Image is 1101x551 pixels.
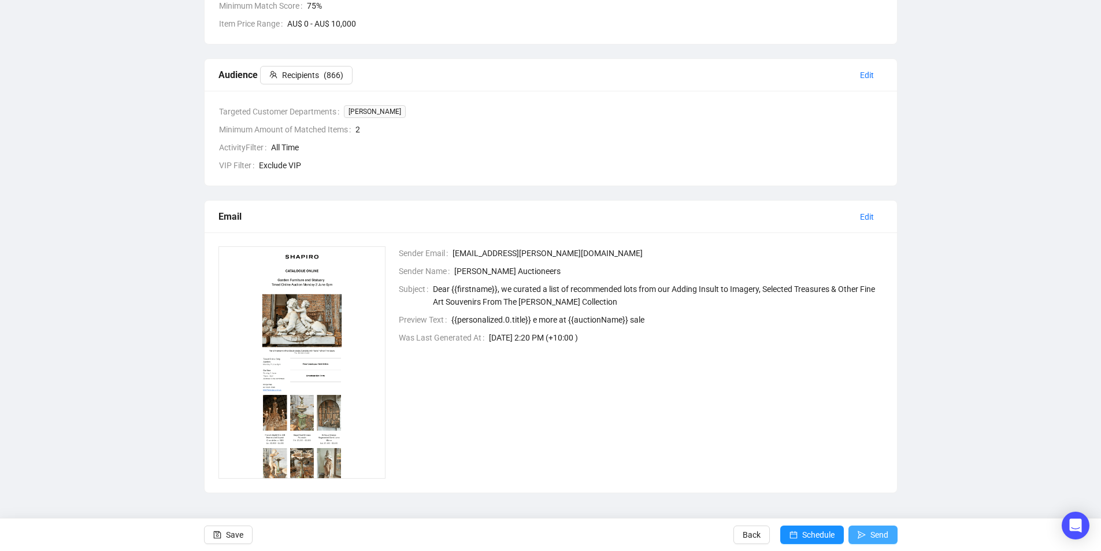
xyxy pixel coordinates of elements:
[733,526,770,544] button: Back
[219,159,259,172] span: VIP Filter
[489,331,883,344] span: [DATE] 2:20 PM (+10:00 )
[858,531,866,539] span: send
[399,247,453,260] span: Sender Email
[259,159,883,172] span: Exclude VIP
[282,69,319,82] span: Recipients
[802,519,835,551] span: Schedule
[399,313,451,326] span: Preview Text
[219,105,344,118] span: Targeted Customer Departments
[399,331,489,344] span: Was Last Generated At
[399,283,433,308] span: Subject
[226,519,243,551] span: Save
[213,531,221,539] span: save
[218,246,386,479] img: 1747978971232-TnglRsggjUMazIeq.png
[789,531,798,539] span: calendar
[743,519,761,551] span: Back
[870,519,888,551] span: Send
[355,123,883,136] span: 2
[454,265,883,278] span: [PERSON_NAME] Auctioneers
[851,208,883,226] button: Edit
[433,283,883,308] span: Dear {{firstname}}, we curated a list of recommended lots from our Adding Insult to Imagery, Sele...
[269,71,277,79] span: team
[860,210,874,223] span: Edit
[218,69,353,80] span: Audience
[1062,512,1089,539] div: Open Intercom Messenger
[848,526,898,544] button: Send
[219,141,271,154] span: ActivityFilter
[780,526,844,544] button: Schedule
[271,141,883,154] span: All Time
[399,265,454,278] span: Sender Name
[851,66,883,84] button: Edit
[219,17,287,30] span: Item Price Range
[219,123,355,136] span: Minimum Amount of Matched Items
[218,209,851,224] div: Email
[451,313,883,326] span: {{personalized.0.title}} e more at {{auctionName}} sale
[453,247,883,260] span: [EMAIL_ADDRESS][PERSON_NAME][DOMAIN_NAME]
[860,69,874,82] span: Edit
[204,526,253,544] button: Save
[324,69,343,82] span: ( 866 )
[287,17,883,30] span: AU$ 0 - AU$ 10,000
[260,66,353,84] button: Recipients(866)
[344,105,406,118] span: [PERSON_NAME]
